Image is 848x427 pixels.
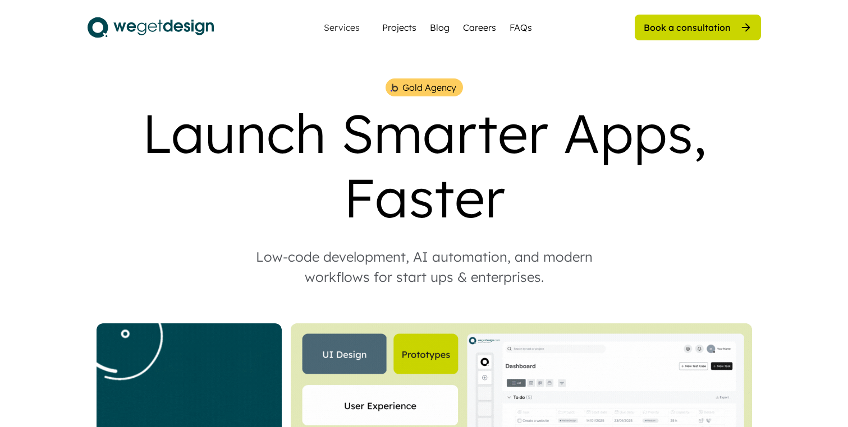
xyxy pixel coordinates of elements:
img: bubble%201.png [389,82,399,93]
img: logo.svg [88,13,214,41]
div: Low-code development, AI automation, and modern workflows for start ups & enterprises. [233,247,615,287]
div: Services [319,23,364,32]
a: Projects [382,21,416,34]
a: FAQs [510,21,532,34]
a: Careers [463,21,496,34]
div: Launch Smarter Apps, Faster [88,101,761,230]
div: Book a consultation [644,21,731,34]
a: Blog [430,21,450,34]
div: Gold Agency [402,81,456,94]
